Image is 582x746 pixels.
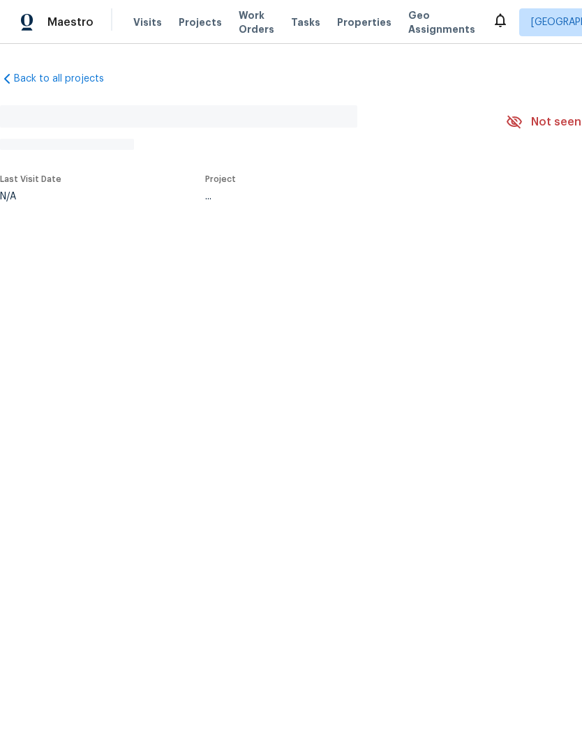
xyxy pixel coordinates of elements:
[133,15,162,29] span: Visits
[179,15,222,29] span: Projects
[291,17,320,27] span: Tasks
[205,192,473,201] div: ...
[47,15,94,29] span: Maestro
[239,8,274,36] span: Work Orders
[408,8,475,36] span: Geo Assignments
[337,15,391,29] span: Properties
[205,175,236,183] span: Project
